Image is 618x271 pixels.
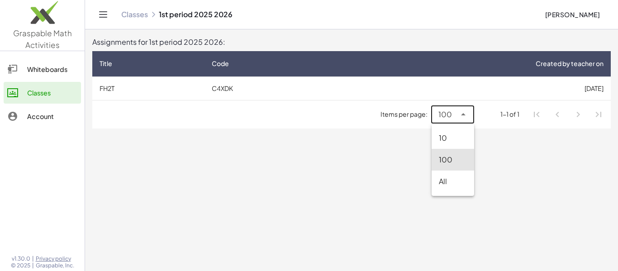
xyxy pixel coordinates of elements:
td: FH2T [92,76,204,100]
div: 100 [439,154,467,165]
span: Created by teacher on [536,59,604,68]
div: All [439,176,467,187]
span: [PERSON_NAME] [545,10,600,19]
div: 1-1 of 1 [500,109,519,119]
a: Privacy policy [36,255,74,262]
a: Classes [121,10,148,19]
span: © 2025 [11,262,30,269]
a: Account [4,105,81,127]
span: Items per page: [380,109,431,119]
button: [PERSON_NAME] [537,6,607,23]
button: Toggle navigation [96,7,110,22]
span: 100 [438,109,452,120]
div: Assignments for 1st period 2025 2026: [92,37,611,48]
span: Title [100,59,112,68]
div: undefined-list [432,124,474,196]
a: Whiteboards [4,58,81,80]
div: Account [27,111,77,122]
span: | [32,255,34,262]
nav: Pagination Navigation [527,104,609,125]
td: C4XDK [204,76,330,100]
span: Graspable Math Activities [13,28,72,50]
span: Code [212,59,229,68]
div: Classes [27,87,77,98]
span: v1.30.0 [12,255,30,262]
span: Graspable, Inc. [36,262,74,269]
a: Classes [4,82,81,104]
td: [DATE] [330,76,611,100]
div: Whiteboards [27,64,77,75]
span: | [32,262,34,269]
div: 10 [439,133,467,143]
